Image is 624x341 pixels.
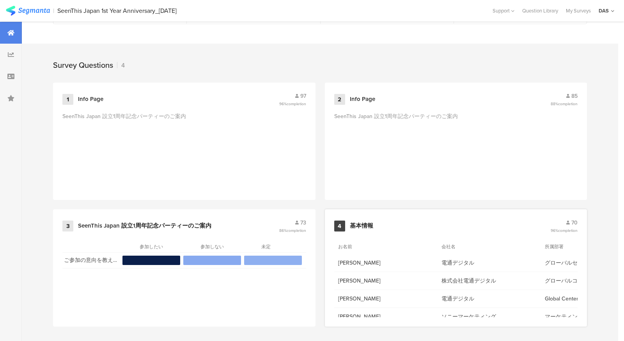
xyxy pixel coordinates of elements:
[350,95,375,103] div: Info Page
[562,7,595,14] a: My Surveys
[334,221,345,231] div: 4
[338,259,434,267] span: [PERSON_NAME]
[441,295,537,303] span: 電通デジタル
[62,221,73,231] div: 3
[287,101,306,107] span: completion
[493,5,514,17] div: Support
[441,313,537,321] span: ソニーマーケティング
[334,113,458,191] div: SeenThis Japan 設立1周年記念パーティーのご案内
[279,228,306,233] span: 86%
[53,6,54,15] div: |
[183,256,241,265] section: 2.7%
[571,92,578,100] span: 85
[441,243,477,250] section: 会社名
[244,256,302,265] section: 0.0%
[558,228,578,233] span: completion
[62,94,73,105] div: 1
[122,256,180,265] section: 97.3%
[117,61,125,70] div: 4
[551,101,578,107] span: 88%
[300,219,306,227] span: 73
[78,222,211,230] div: SeenThis Japan 設立1周年記念パーティーのご案内
[599,7,609,14] div: DAS
[441,277,537,285] span: 株式会社電通デジタル
[64,256,119,265] section: ご参加の意向を教えていただけますでしょうか？お忙しいところ恐れ入りますが、日程ご調整の上ぜひご参加いただけますと幸いです。
[338,277,434,285] span: [PERSON_NAME]
[279,101,306,107] span: 96%
[261,243,285,250] section: 未定
[6,6,50,16] img: segmanta logo
[558,101,578,107] span: completion
[287,228,306,233] span: completion
[571,219,578,227] span: 70
[350,222,373,230] div: 基本情報
[140,243,163,250] section: 参加したい
[545,243,580,250] section: 所属部署
[551,228,578,233] span: 96%
[338,243,373,250] section: お名前
[300,92,306,100] span: 97
[200,243,224,250] section: 参加しない
[78,95,103,103] div: Info Page
[441,259,537,267] span: 電通デジタル
[334,94,345,105] div: 2
[62,113,186,191] div: SeenThis Japan 設立1周年記念パーティーのご案内
[338,313,434,321] span: [PERSON_NAME]
[338,295,434,303] span: [PERSON_NAME]
[57,7,177,14] div: SeenThis Japan 1st Year Anniversary_[DATE]
[518,7,562,14] a: Question Library
[53,59,113,71] div: Survey Questions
